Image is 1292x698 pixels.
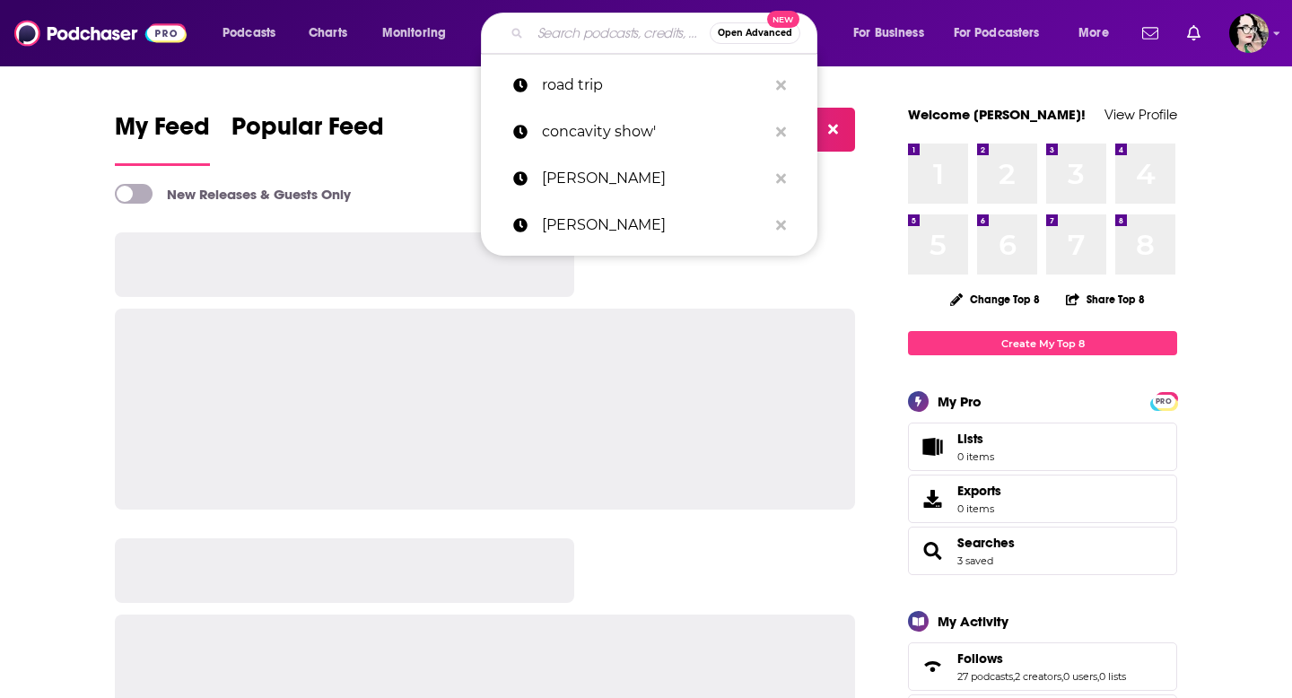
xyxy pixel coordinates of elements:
[957,483,1001,499] span: Exports
[370,19,469,48] button: open menu
[957,670,1013,683] a: 27 podcasts
[957,450,994,463] span: 0 items
[957,650,1003,667] span: Follows
[1013,670,1015,683] span: ,
[1153,394,1174,407] a: PRO
[542,202,767,249] p: kevin nguyen
[957,554,993,567] a: 3 saved
[1061,670,1063,683] span: ,
[231,111,384,166] a: Popular Feed
[1099,670,1126,683] a: 0 lists
[115,184,351,204] a: New Releases & Guests Only
[767,11,799,28] span: New
[939,288,1051,310] button: Change Top 8
[942,19,1066,48] button: open menu
[710,22,800,44] button: Open AdvancedNew
[542,109,767,155] p: concavity show'
[231,111,384,153] span: Popular Feed
[14,16,187,50] img: Podchaser - Follow, Share and Rate Podcasts
[908,475,1177,523] a: Exports
[223,21,275,46] span: Podcasts
[481,62,817,109] a: road trip
[938,613,1008,630] div: My Activity
[297,19,358,48] a: Charts
[1153,395,1174,408] span: PRO
[914,434,950,459] span: Lists
[542,155,767,202] p: marc masters
[908,106,1086,123] a: Welcome [PERSON_NAME]!
[853,21,924,46] span: For Business
[908,423,1177,471] a: Lists
[1135,18,1165,48] a: Show notifications dropdown
[914,654,950,679] a: Follows
[481,155,817,202] a: [PERSON_NAME]
[957,431,994,447] span: Lists
[1229,13,1269,53] span: Logged in as kdaneman
[957,650,1126,667] a: Follows
[914,486,950,511] span: Exports
[382,21,446,46] span: Monitoring
[1015,670,1061,683] a: 2 creators
[309,21,347,46] span: Charts
[957,431,983,447] span: Lists
[530,19,710,48] input: Search podcasts, credits, & more...
[841,19,947,48] button: open menu
[908,642,1177,691] span: Follows
[957,502,1001,515] span: 0 items
[914,538,950,563] a: Searches
[908,331,1177,355] a: Create My Top 8
[1180,18,1208,48] a: Show notifications dropdown
[1229,13,1269,53] button: Show profile menu
[718,29,792,38] span: Open Advanced
[498,13,834,54] div: Search podcasts, credits, & more...
[115,111,210,153] span: My Feed
[1065,282,1146,317] button: Share Top 8
[957,535,1015,551] a: Searches
[954,21,1040,46] span: For Podcasters
[1229,13,1269,53] img: User Profile
[908,527,1177,575] span: Searches
[481,109,817,155] a: concavity show'
[210,19,299,48] button: open menu
[481,202,817,249] a: [PERSON_NAME]
[542,62,767,109] p: road trip
[1066,19,1131,48] button: open menu
[115,111,210,166] a: My Feed
[1078,21,1109,46] span: More
[1097,670,1099,683] span: ,
[938,393,982,410] div: My Pro
[1063,670,1097,683] a: 0 users
[1104,106,1177,123] a: View Profile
